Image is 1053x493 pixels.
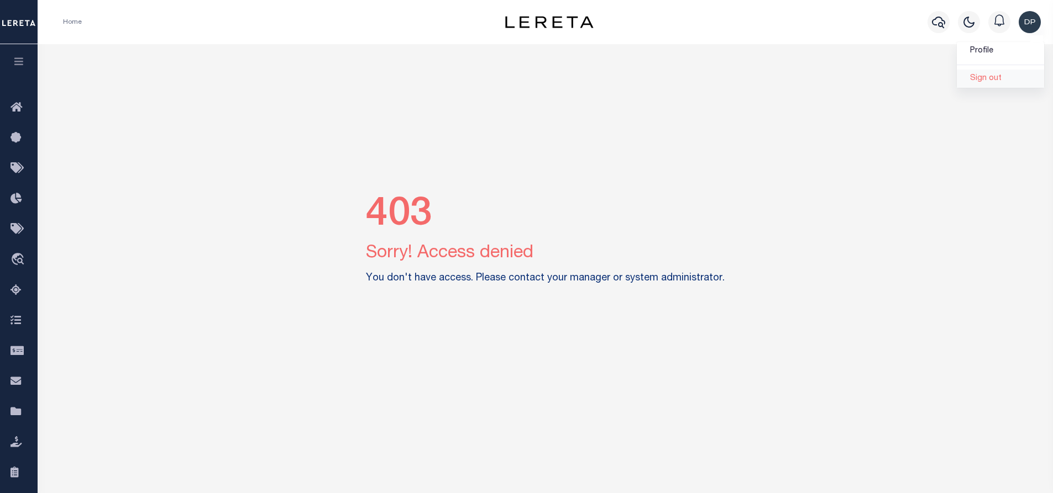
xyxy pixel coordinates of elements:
a: Profile [957,42,1044,60]
label: You don't have access. Please contact your manager or system administrator. [366,271,725,286]
a: Sign out [957,70,1044,88]
p: Sorry! Access denied [366,240,725,267]
span: Profile [970,47,993,55]
i: travel_explore [11,253,28,267]
img: logo-dark.svg [505,16,594,28]
span: Sign out [970,75,1002,82]
h2: 403 [366,193,725,240]
img: svg+xml;base64,PHN2ZyB4bWxucz0iaHR0cDovL3d3dy53My5vcmcvMjAwMC9zdmciIHBvaW50ZXItZXZlbnRzPSJub25lIi... [1019,11,1041,33]
li: Home [63,17,82,27]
